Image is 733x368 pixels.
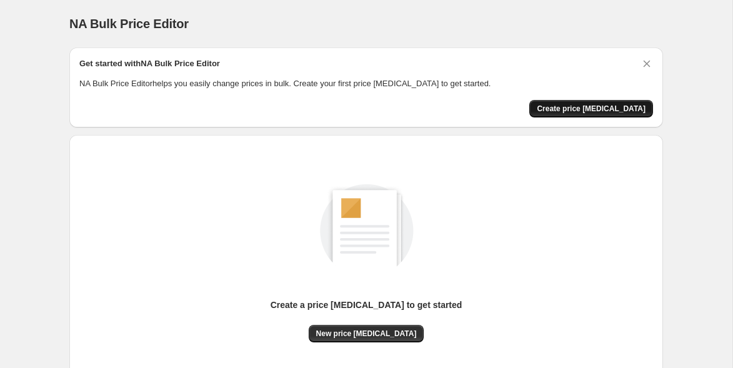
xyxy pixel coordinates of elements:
p: Create a price [MEDICAL_DATA] to get started [271,299,462,311]
button: Dismiss card [641,57,653,70]
span: New price [MEDICAL_DATA] [316,329,417,339]
h2: Get started with NA Bulk Price Editor [79,57,220,70]
button: Create price change job [529,100,653,117]
button: New price [MEDICAL_DATA] [309,325,424,342]
span: Create price [MEDICAL_DATA] [537,104,646,114]
p: NA Bulk Price Editor helps you easily change prices in bulk. Create your first price [MEDICAL_DAT... [79,77,653,90]
span: NA Bulk Price Editor [69,17,189,31]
